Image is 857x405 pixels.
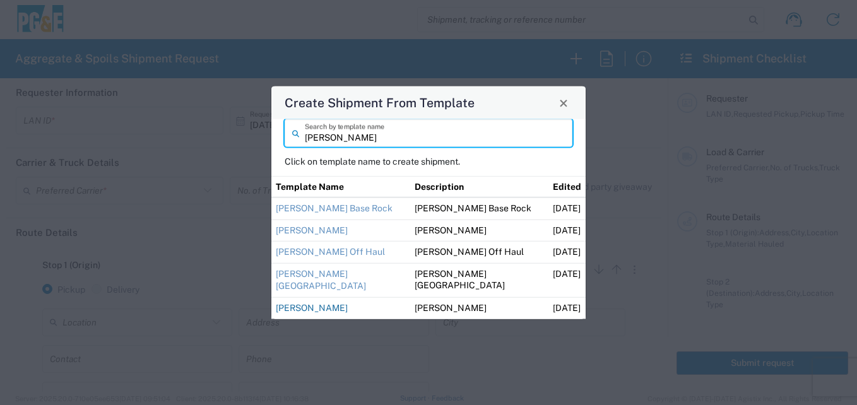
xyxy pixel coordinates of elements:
[285,93,475,112] h4: Create Shipment From Template
[276,225,348,235] a: [PERSON_NAME]
[548,263,586,297] td: [DATE]
[548,297,586,319] td: [DATE]
[555,94,572,112] button: Close
[276,269,366,291] a: [PERSON_NAME][GEOGRAPHIC_DATA]
[276,303,348,313] a: [PERSON_NAME]
[410,220,549,242] td: [PERSON_NAME]
[285,156,572,167] p: Click on template name to create shipment.
[271,176,586,319] table: Shipment templates
[276,247,385,257] a: [PERSON_NAME] Off Haul
[410,176,549,197] th: Description
[410,297,549,319] td: [PERSON_NAME]
[410,197,549,220] td: [PERSON_NAME] Base Rock
[548,220,586,242] td: [DATE]
[410,241,549,263] td: [PERSON_NAME] Off Haul
[276,203,393,213] a: [PERSON_NAME] Base Rock
[548,241,586,263] td: [DATE]
[271,176,410,197] th: Template Name
[410,263,549,297] td: [PERSON_NAME][GEOGRAPHIC_DATA]
[548,197,586,220] td: [DATE]
[548,176,586,197] th: Edited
